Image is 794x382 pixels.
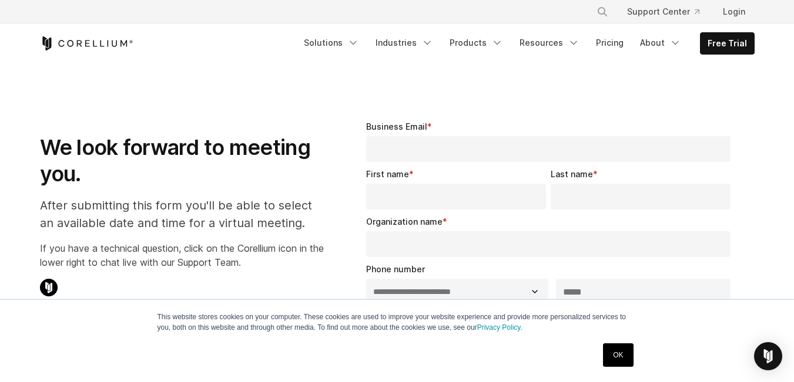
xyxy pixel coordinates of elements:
a: Products [443,32,510,53]
a: About [633,32,688,53]
p: After submitting this form you'll be able to select an available date and time for a virtual meet... [40,197,324,232]
span: Organization name [366,217,443,227]
a: Support Center [618,1,709,22]
a: Corellium Home [40,36,133,50]
span: First name [366,169,409,179]
h1: We look forward to meeting you. [40,134,324,187]
img: Corellium Chat Icon [40,279,58,296]
a: Resources [512,32,587,53]
div: Open Intercom Messenger [754,342,782,370]
p: This website stores cookies on your computer. These cookies are used to improve your website expe... [158,312,637,333]
a: Industries [368,32,440,53]
a: Pricing [589,32,631,53]
a: Privacy Policy. [477,323,522,332]
a: Login [713,1,755,22]
span: Phone number [366,264,425,274]
span: Business Email [366,121,427,131]
div: Navigation Menu [582,1,755,22]
p: If you have a technical question, click on the Corellium icon in the lower right to chat live wit... [40,241,324,269]
a: Solutions [297,32,366,53]
a: Free Trial [701,33,754,54]
button: Search [592,1,613,22]
span: Last name [551,169,593,179]
a: OK [603,343,633,367]
div: Navigation Menu [297,32,755,55]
